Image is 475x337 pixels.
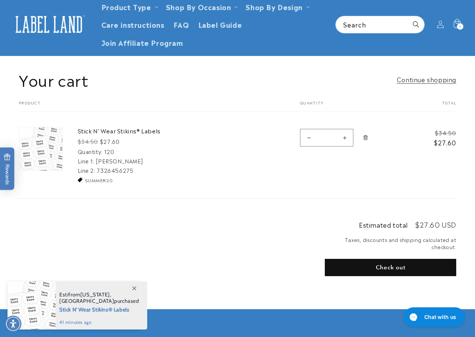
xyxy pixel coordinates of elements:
dd: $27.60 [421,138,456,147]
a: Remove Stick N&#39; Wear Stikins® Labels - 120 [359,127,372,148]
span: Join Affiliate Program [101,38,183,47]
span: Label Guide [198,20,242,29]
iframe: Gorgias live chat messenger [400,305,467,329]
img: Label Land [11,13,86,36]
ul: Discount [78,177,190,183]
th: Total [406,100,456,112]
dt: Line 2: [78,166,95,174]
a: Join Affiliate Program [97,33,188,51]
th: Quantity [281,100,406,112]
a: Care instructions [97,15,169,33]
small: Taxes, discounts and shipping calculated at checkout. [325,236,456,251]
button: Check out [325,259,456,276]
dt: Line 1: [78,157,95,165]
dd: [PERSON_NAME] [96,157,143,165]
a: Stick N' Wear Stikins® Labels [78,127,190,134]
p: $27.60 USD [415,221,456,228]
a: Label Land [9,10,89,39]
span: Rewards [4,153,11,184]
a: FAQ [169,15,194,33]
button: Search [408,16,424,33]
span: from , purchased [59,292,139,304]
span: [GEOGRAPHIC_DATA] [59,298,114,304]
s: $34.50 [78,138,98,145]
a: Label Guide [194,15,247,33]
span: Esti [59,291,68,298]
input: Quantity for Stick N&#39; Wear Stikins® Labels [317,129,336,147]
a: Product Type [101,2,151,12]
span: FAQ [173,20,189,29]
a: cart [19,112,63,183]
dd: 7326456275 [97,166,133,174]
a: Shop By Design [246,2,302,12]
span: 41 minutes ago [59,319,139,326]
li: SUMMER20 [78,177,190,183]
span: Stick N' Wear Stikins® Labels [59,304,139,314]
img: cart [19,127,62,171]
a: Continue shopping [397,74,456,85]
span: Care instructions [101,20,164,29]
span: [US_STATE] [80,291,110,298]
h1: Your cart [19,70,88,89]
span: 1 [459,23,461,30]
strong: $27.60 [100,138,120,145]
th: Product [19,100,281,112]
span: Shop By Occasion [166,2,231,11]
dd: 120 [104,148,115,155]
div: Accessibility Menu [5,316,21,332]
dt: Quantity: [78,148,103,155]
h2: Estimated total [359,222,408,228]
s: $34.50 [435,129,456,136]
